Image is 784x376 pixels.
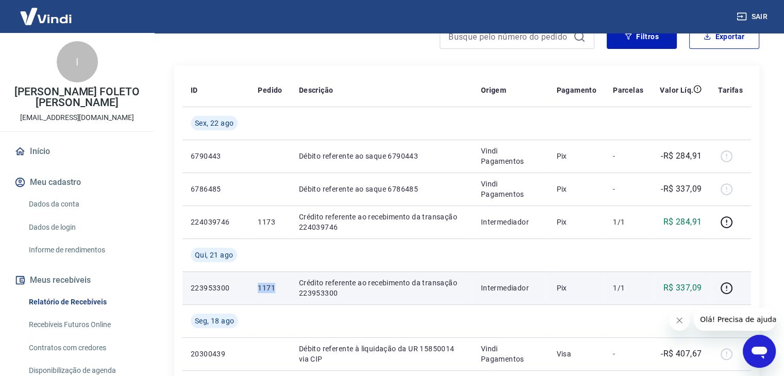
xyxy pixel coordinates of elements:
[448,29,569,44] input: Busque pelo número do pedido
[25,292,142,313] a: Relatório de Recebíveis
[299,151,464,161] p: Débito referente ao saque 6790443
[12,171,142,194] button: Meu cadastro
[195,250,233,260] span: Qui, 21 ago
[57,41,98,82] div: I
[556,349,596,359] p: Visa
[718,85,743,95] p: Tarifas
[195,118,233,128] span: Sex, 22 ago
[25,314,142,335] a: Recebíveis Futuros Online
[20,112,134,123] p: [EMAIL_ADDRESS][DOMAIN_NAME]
[735,7,772,26] button: Sair
[195,316,234,326] span: Seg, 18 ago
[663,216,702,228] p: R$ 284,91
[25,194,142,215] a: Dados da conta
[258,85,282,95] p: Pedido
[613,283,643,293] p: 1/1
[299,85,333,95] p: Descrição
[694,308,776,331] iframe: Mensagem da empresa
[661,348,702,360] p: -R$ 407,67
[299,344,464,364] p: Débito referente à liquidação da UR 15850014 via CIP
[191,184,241,194] p: 6786485
[556,85,596,95] p: Pagamento
[191,85,198,95] p: ID
[12,269,142,292] button: Meus recebíveis
[613,217,643,227] p: 1/1
[191,283,241,293] p: 223953300
[299,212,464,232] p: Crédito referente ao recebimento da transação 224039746
[25,217,142,238] a: Dados de login
[481,344,540,364] p: Vindi Pagamentos
[12,1,79,32] img: Vindi
[258,283,282,293] p: 1171
[481,179,540,199] p: Vindi Pagamentos
[258,217,282,227] p: 1173
[299,184,464,194] p: Débito referente ao saque 6786485
[743,335,776,368] iframe: Botão para abrir a janela de mensagens
[613,349,643,359] p: -
[25,240,142,261] a: Informe de rendimentos
[8,87,146,108] p: [PERSON_NAME] FOLETO [PERSON_NAME]
[25,337,142,358] a: Contratos com credores
[12,140,142,163] a: Início
[481,85,506,95] p: Origem
[191,217,241,227] p: 224039746
[661,150,702,162] p: -R$ 284,91
[663,282,702,294] p: R$ 337,09
[613,184,643,194] p: -
[556,151,596,161] p: Pix
[299,278,464,298] p: Crédito referente ao recebimento da transação 223953300
[481,283,540,293] p: Intermediador
[660,85,693,95] p: Valor Líq.
[669,310,690,331] iframe: Fechar mensagem
[191,349,241,359] p: 20300439
[613,85,643,95] p: Parcelas
[607,24,677,49] button: Filtros
[556,217,596,227] p: Pix
[481,217,540,227] p: Intermediador
[6,7,87,15] span: Olá! Precisa de ajuda?
[613,151,643,161] p: -
[556,283,596,293] p: Pix
[689,24,759,49] button: Exportar
[481,146,540,166] p: Vindi Pagamentos
[661,183,702,195] p: -R$ 337,09
[191,151,241,161] p: 6790443
[556,184,596,194] p: Pix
